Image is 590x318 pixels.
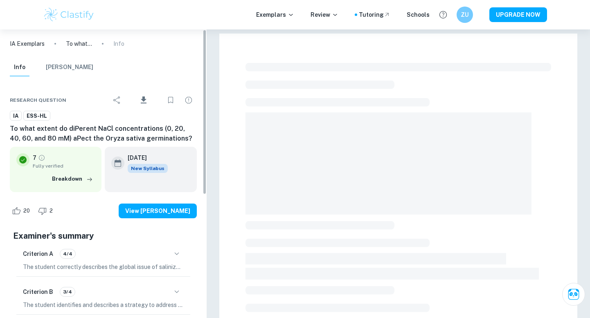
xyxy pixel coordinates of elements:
p: Exemplars [256,10,294,19]
img: Clastify logo [43,7,95,23]
button: View [PERSON_NAME] [119,204,197,218]
span: 20 [19,207,34,215]
div: Bookmark [162,92,179,108]
div: Download [127,90,161,111]
button: Help and Feedback [436,8,450,22]
p: Review [311,10,338,19]
a: Grade fully verified [38,154,45,161]
span: 3/4 [60,288,75,296]
a: ESS-HL [23,111,50,121]
a: IA Exemplars [10,39,45,48]
a: IA [10,111,22,121]
h6: Criterion B [23,287,53,296]
button: ZU [457,7,473,23]
div: Like [10,204,34,217]
a: Schools [407,10,430,19]
span: New Syllabus [128,164,168,173]
p: The student identifies and describes a strategy to address salinization in agriculture through th... [23,300,184,309]
p: The student correctly describes the global issue of salinization and its impact on agriculture, p... [23,262,184,271]
button: Ask Clai [562,283,585,306]
div: Starting from the May 2026 session, the ESS IA requirements have changed. We created this exempla... [128,164,168,173]
h6: Criterion A [23,249,53,258]
span: Research question [10,96,66,104]
span: ESS-HL [24,112,50,120]
p: 7 [33,153,36,162]
a: Tutoring [359,10,390,19]
div: Share [109,92,125,108]
span: Fully verified [33,162,95,170]
p: To what extent do diPerent NaCl concentrations (0, 20, 40, 60, and 80 mM) aPect the Oryza sativa ... [66,39,92,48]
p: Info [113,39,124,48]
div: Dislike [36,204,57,217]
span: IA [10,112,21,120]
h6: ZU [460,10,470,19]
button: UPGRADE NOW [489,7,547,22]
div: Report issue [180,92,197,108]
span: 4/4 [60,250,75,258]
button: Breakdown [50,173,95,185]
button: Info [10,58,29,76]
h5: Examiner's summary [13,230,194,242]
h6: To what extent do diPerent NaCl concentrations (0, 20, 40, 60, and 80 mM) aPect the Oryza sativa ... [10,124,197,143]
h6: [DATE] [128,153,161,162]
span: 2 [45,207,57,215]
button: [PERSON_NAME] [46,58,93,76]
